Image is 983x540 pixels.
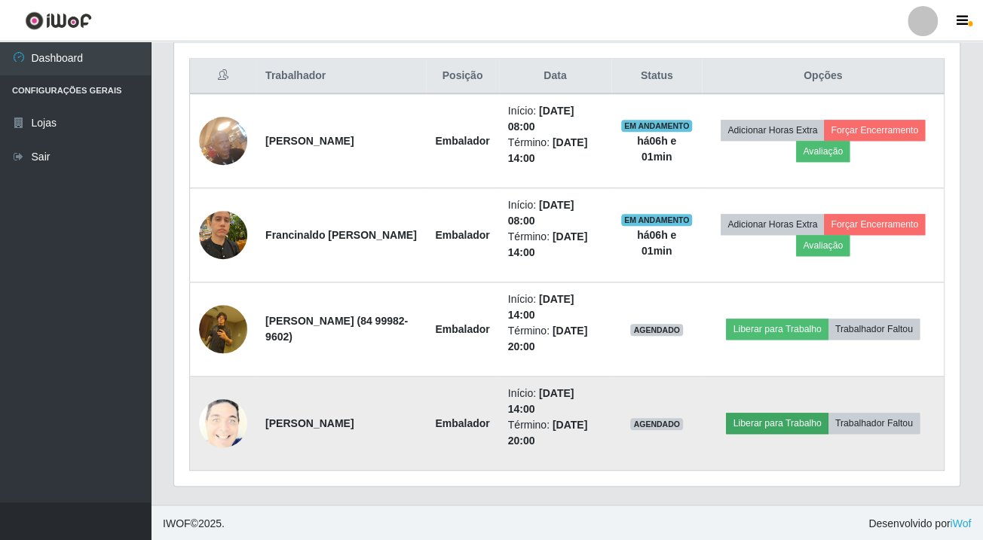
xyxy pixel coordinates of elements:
li: Término: [508,135,602,166]
li: Início: [508,103,602,135]
strong: Embalador [435,229,489,241]
button: Liberar para Trabalho [726,413,828,434]
strong: há 06 h e 01 min [637,135,676,163]
strong: [PERSON_NAME] [265,417,354,429]
th: Status [611,59,702,94]
strong: Embalador [435,417,489,429]
strong: [PERSON_NAME] (84 99982-9602) [265,315,408,343]
span: © 2025 . [163,516,225,532]
li: Início: [508,197,602,229]
li: Início: [508,386,602,417]
button: Trabalhador Faltou [828,319,920,340]
time: [DATE] 14:00 [508,387,574,415]
img: 1743036619624.jpeg [199,203,247,267]
li: Término: [508,323,602,355]
img: CoreUI Logo [25,11,92,30]
time: [DATE] 08:00 [508,199,574,227]
li: Término: [508,417,602,449]
img: 1754156218289.jpeg [199,297,247,361]
span: IWOF [163,517,191,529]
button: Adicionar Horas Extra [721,214,824,235]
li: Início: [508,291,602,323]
time: [DATE] 08:00 [508,105,574,133]
img: 1755342256776.jpeg [199,108,247,172]
span: AGENDADO [630,418,683,430]
li: Término: [508,229,602,261]
button: Adicionar Horas Extra [721,120,824,141]
strong: [PERSON_NAME] [265,135,354,147]
button: Forçar Encerramento [824,120,925,141]
span: AGENDADO [630,324,683,336]
button: Avaliação [796,235,850,256]
span: EM ANDAMENTO [621,214,693,226]
img: 1746292948519.jpeg [199,394,247,453]
button: Liberar para Trabalho [726,319,828,340]
button: Forçar Encerramento [824,214,925,235]
th: Trabalhador [256,59,426,94]
span: EM ANDAMENTO [621,120,693,132]
button: Trabalhador Faltou [828,413,920,434]
strong: Embalador [435,135,489,147]
strong: há 06 h e 01 min [637,229,676,257]
th: Posição [426,59,498,94]
strong: Embalador [435,323,489,335]
strong: Francinaldo [PERSON_NAME] [265,229,417,241]
a: iWof [950,517,971,529]
th: Data [499,59,611,94]
th: Opções [702,59,944,94]
button: Avaliação [796,141,850,162]
span: Desenvolvido por [868,516,971,532]
time: [DATE] 14:00 [508,293,574,321]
